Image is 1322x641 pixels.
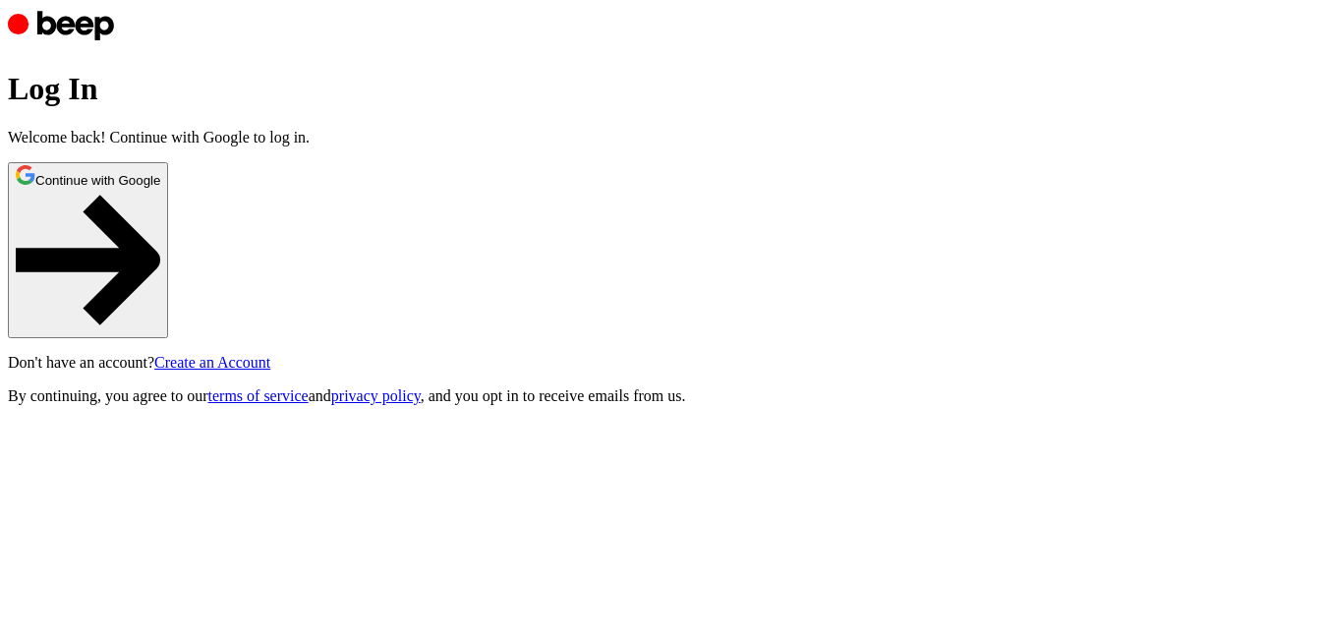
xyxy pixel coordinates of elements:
p: By continuing, you agree to our and , and you opt in to receive emails from us. [8,387,1314,405]
button: Continue with Google [8,162,168,338]
a: privacy policy [331,387,421,404]
p: Don't have an account? [8,354,1314,372]
h1: Log In [8,71,1314,107]
p: Welcome back! Continue with Google to log in. [8,129,1314,146]
a: terms of service [208,387,309,404]
a: Create an Account [154,354,270,371]
a: Beep [8,32,119,49]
